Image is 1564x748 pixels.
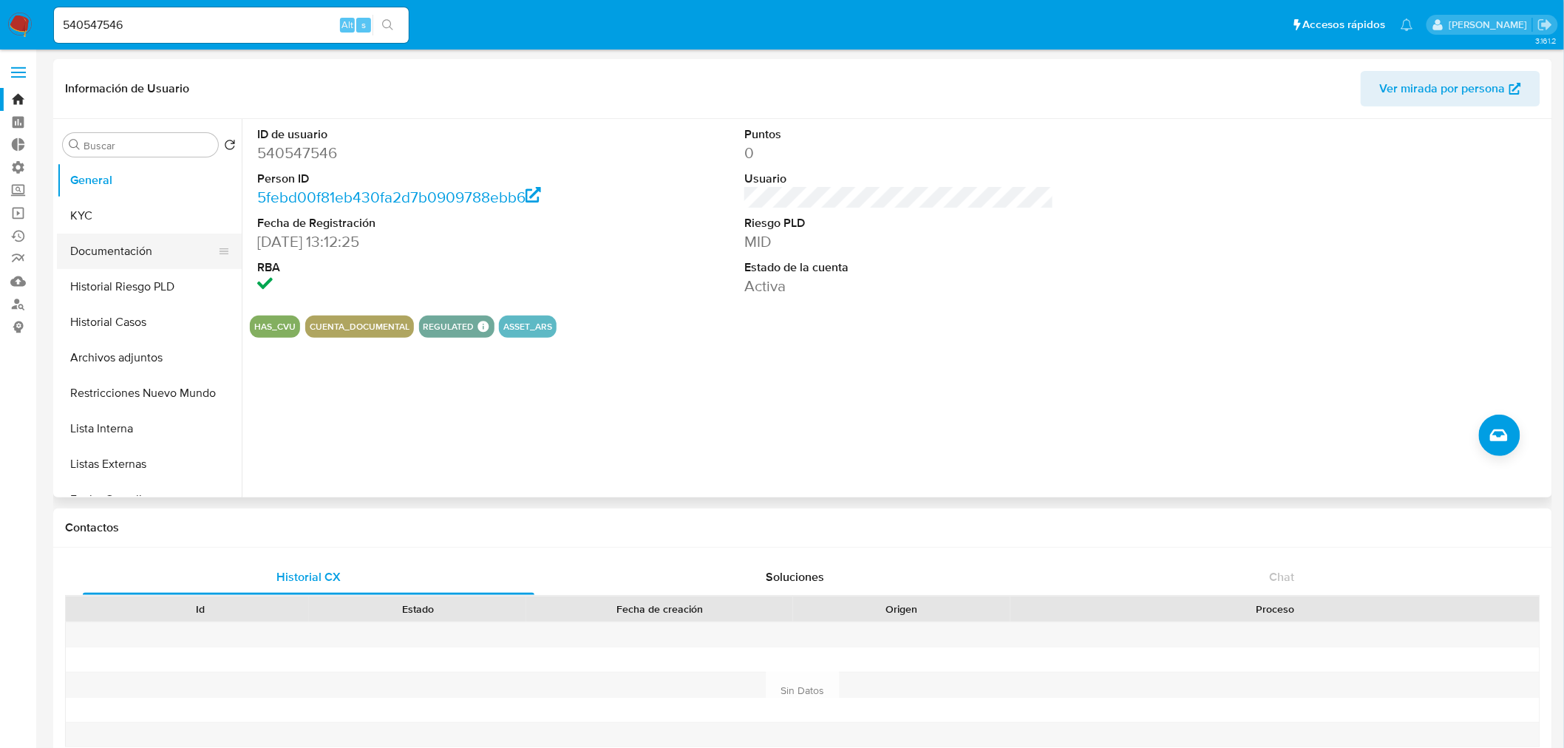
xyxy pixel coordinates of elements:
[1021,602,1529,616] div: Proceso
[1401,18,1413,31] a: Notificaciones
[257,186,541,208] a: 5febd00f81eb430fa2d7b0909788ebb6
[57,198,242,234] button: KYC
[69,139,81,151] button: Buscar
[744,231,1054,252] dd: MID
[1537,17,1553,33] a: Salir
[744,276,1054,296] dd: Activa
[65,81,189,96] h1: Información de Usuario
[257,171,567,187] dt: Person ID
[1449,18,1532,32] p: ignacio.bagnardi@mercadolibre.com
[537,602,783,616] div: Fecha de creación
[319,602,516,616] div: Estado
[1303,17,1386,33] span: Accesos rápidos
[373,15,403,35] button: search-icon
[57,375,242,411] button: Restricciones Nuevo Mundo
[744,143,1054,163] dd: 0
[803,602,1000,616] div: Origen
[257,126,567,143] dt: ID de usuario
[224,139,236,155] button: Volver al orden por defecto
[257,259,567,276] dt: RBA
[1380,71,1506,106] span: Ver mirada por persona
[257,215,567,231] dt: Fecha de Registración
[57,482,242,517] button: Fecha Compliant
[766,568,825,585] span: Soluciones
[54,16,409,35] input: Buscar usuario o caso...
[1270,568,1295,585] span: Chat
[276,568,341,585] span: Historial CX
[744,126,1054,143] dt: Puntos
[57,234,230,269] button: Documentación
[744,171,1054,187] dt: Usuario
[361,18,366,32] span: s
[744,215,1054,231] dt: Riesgo PLD
[102,602,299,616] div: Id
[257,143,567,163] dd: 540547546
[57,340,242,375] button: Archivos adjuntos
[1361,71,1540,106] button: Ver mirada por persona
[65,520,1540,535] h1: Contactos
[57,269,242,305] button: Historial Riesgo PLD
[57,163,242,198] button: General
[341,18,353,32] span: Alt
[744,259,1054,276] dt: Estado de la cuenta
[57,411,242,446] button: Lista Interna
[84,139,212,152] input: Buscar
[57,446,242,482] button: Listas Externas
[257,231,567,252] dd: [DATE] 13:12:25
[57,305,242,340] button: Historial Casos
